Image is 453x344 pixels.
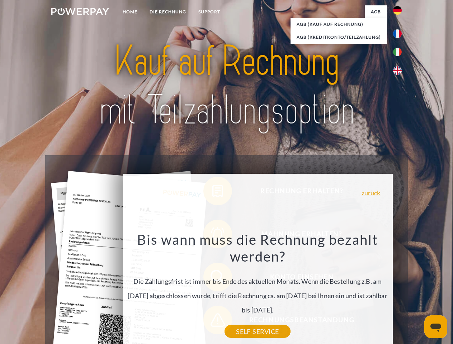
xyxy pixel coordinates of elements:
[127,231,388,265] h3: Bis wann muss die Rechnung bezahlt werden?
[192,5,226,18] a: SUPPORT
[117,5,143,18] a: Home
[51,8,109,15] img: logo-powerpay-white.svg
[393,6,402,15] img: de
[291,18,387,31] a: AGB (Kauf auf Rechnung)
[393,66,402,75] img: en
[362,190,381,196] a: zurück
[225,325,290,338] a: SELF-SERVICE
[393,48,402,56] img: it
[424,315,447,338] iframe: Schaltfläche zum Öffnen des Messaging-Fensters
[143,5,192,18] a: DIE RECHNUNG
[291,31,387,44] a: AGB (Kreditkonto/Teilzahlung)
[393,29,402,38] img: fr
[127,231,388,331] div: Die Zahlungsfrist ist immer bis Ende des aktuellen Monats. Wenn die Bestellung z.B. am [DATE] abg...
[365,5,387,18] a: agb
[69,34,384,137] img: title-powerpay_de.svg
